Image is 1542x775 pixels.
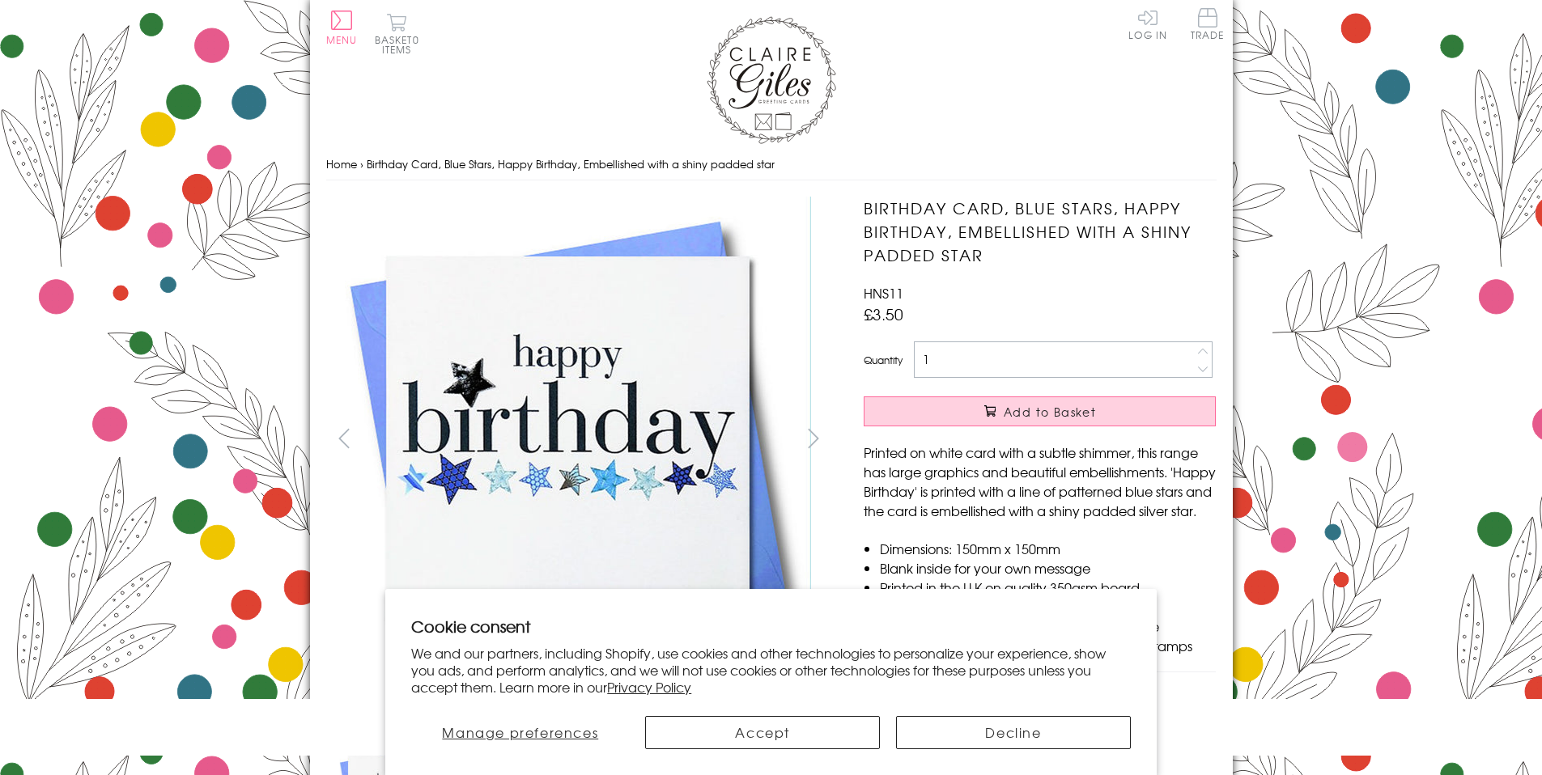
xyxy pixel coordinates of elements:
a: Privacy Policy [607,677,691,697]
img: Birthday Card, Blue Stars, Happy Birthday, Embellished with a shiny padded star [325,197,811,681]
span: Add to Basket [1004,404,1096,420]
label: Quantity [864,353,903,367]
a: Trade [1191,8,1225,43]
a: Home [326,156,357,172]
button: Menu [326,11,358,44]
button: Decline [896,716,1131,749]
span: 0 items [382,32,419,57]
p: Printed on white card with a subtle shimmer, this range has large graphics and beautiful embellis... [864,443,1216,520]
li: Dimensions: 150mm x 150mm [880,539,1216,558]
li: Blank inside for your own message [880,558,1216,578]
button: Basket0 items [375,13,419,54]
button: Accept [645,716,880,749]
span: Manage preferences [442,722,598,742]
button: Add to Basket [864,396,1216,426]
span: › [360,156,363,172]
img: Birthday Card, Blue Stars, Happy Birthday, Embellished with a shiny padded star [831,197,1317,682]
span: Menu [326,32,358,47]
button: next [795,420,831,456]
img: Claire Giles Greetings Cards [707,16,836,144]
button: Manage preferences [411,716,629,749]
h1: Birthday Card, Blue Stars, Happy Birthday, Embellished with a shiny padded star [864,197,1216,266]
h2: Cookie consent [411,615,1131,637]
a: Log In [1128,8,1167,40]
li: Printed in the U.K on quality 350gsm board [880,578,1216,597]
nav: breadcrumbs [326,148,1217,181]
span: HNS11 [864,283,903,303]
span: £3.50 [864,303,903,325]
button: prev [326,420,363,456]
p: We and our partners, including Shopify, use cookies and other technologies to personalize your ex... [411,645,1131,695]
span: Trade [1191,8,1225,40]
span: Birthday Card, Blue Stars, Happy Birthday, Embellished with a shiny padded star [367,156,775,172]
